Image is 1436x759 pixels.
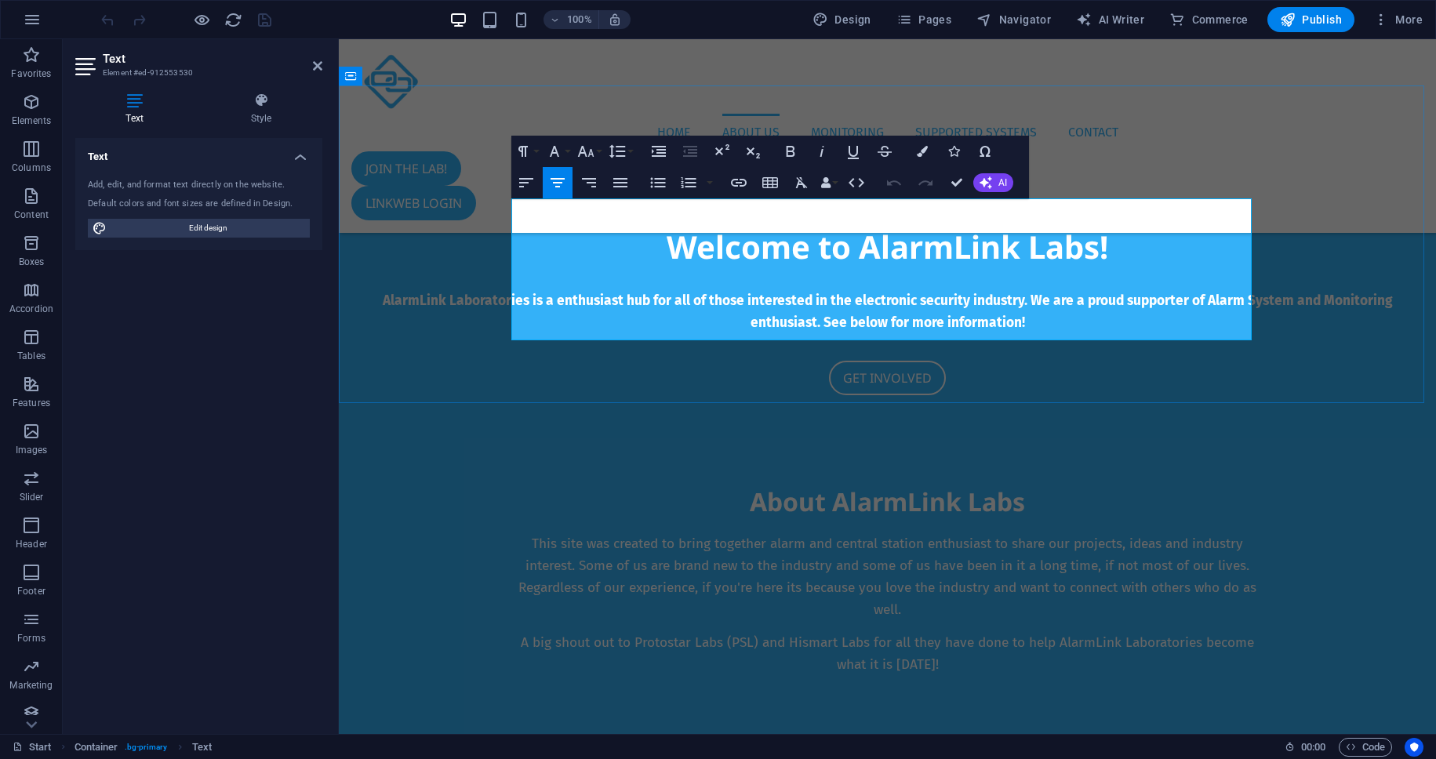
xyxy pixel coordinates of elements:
button: 100% [543,10,599,29]
button: Usercentrics [1405,738,1423,757]
button: Confirm (⌘+⏎) [942,167,972,198]
button: Increase Indent [644,136,674,167]
p: Favorites [11,67,51,80]
div: Add, edit, and format text directly on the website. [88,179,310,192]
button: Design [806,7,878,32]
span: More [1373,12,1423,27]
button: Pages [890,7,958,32]
p: Slider [20,491,44,503]
button: Insert Table [755,167,785,198]
span: AI [998,178,1007,187]
h6: 100% [567,10,592,29]
button: reload [224,10,242,29]
button: Italic (⌘I) [807,136,837,167]
p: Marketing [9,679,53,692]
span: Commerce [1169,12,1249,27]
p: Tables [17,350,45,362]
p: Boxes [19,256,45,268]
p: Columns [12,162,51,174]
span: Click to select. Double-click to edit [192,738,212,757]
button: Data Bindings [818,167,840,198]
p: Footer [17,585,45,597]
h4: Style [200,93,322,125]
button: Icons [939,136,969,167]
button: Font Size [574,136,604,167]
span: Code [1346,738,1385,757]
h3: Element #ed-912553530 [103,66,291,80]
button: Redo (⌘⇧Z) [911,167,940,198]
i: Reload page [224,11,242,29]
nav: breadcrumb [75,738,212,757]
span: Click to select. Double-click to edit [75,738,118,757]
h4: Text [75,138,322,166]
button: HTML [842,167,871,198]
button: Unordered List [643,167,673,198]
h4: Text [75,93,200,125]
span: Design [813,12,871,27]
button: Clear Formatting [787,167,816,198]
p: Images [16,444,48,456]
button: Undo (⌘Z) [879,167,909,198]
div: Default colors and font sizes are defined in Design. [88,198,310,211]
h2: Text [103,52,322,66]
span: . bg-primary [125,738,168,757]
button: Insert Link [724,167,754,198]
span: Pages [896,12,951,27]
button: Paragraph Format [511,136,541,167]
button: Navigator [970,7,1057,32]
button: More [1367,7,1429,32]
button: Line Height [605,136,635,167]
p: Content [14,209,49,221]
span: Publish [1280,12,1342,27]
button: Ordered List [674,167,703,198]
button: Strikethrough [870,136,900,167]
span: : [1312,741,1314,753]
span: Edit design [111,219,305,238]
button: Ordered List [703,167,716,198]
p: Accordion [9,303,53,315]
span: Navigator [976,12,1051,27]
button: Edit design [88,219,310,238]
p: Features [13,397,50,409]
button: Publish [1267,7,1354,32]
button: Decrease Indent [675,136,705,167]
button: Bold (⌘B) [776,136,805,167]
span: A big shout out to Protostar Labs (PSL) and Hismart Labs for all they have done to help AlarmLink... [182,595,919,634]
p: Header [16,538,47,550]
i: On resize automatically adjust zoom level to fit chosen device. [608,13,622,27]
div: Design (Ctrl+Alt+Y) [806,7,878,32]
span: 00 00 [1301,738,1325,757]
h6: Session time [1285,738,1326,757]
p: Forms [17,632,45,645]
button: Align Justify [605,167,635,198]
span: This site was created to bring together alarm and central station enthusiast to share our project... [180,496,922,578]
span: AI Writer [1076,12,1144,27]
button: Align Center [543,167,573,198]
button: AI [973,173,1013,192]
button: Special Characters [970,136,1000,167]
button: Subscript [738,136,768,167]
button: Font Family [543,136,573,167]
p: Elements [12,114,52,127]
button: Superscript [707,136,736,167]
button: Align Left [511,167,541,198]
a: Click to cancel selection. Double-click to open Pages [13,738,52,757]
button: AI Writer [1070,7,1151,32]
button: Commerce [1163,7,1255,32]
button: Code [1339,738,1392,757]
button: Colors [907,136,937,167]
button: Underline (⌘U) [838,136,868,167]
button: Align Right [574,167,604,198]
button: Click here to leave preview mode and continue editing [192,10,211,29]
